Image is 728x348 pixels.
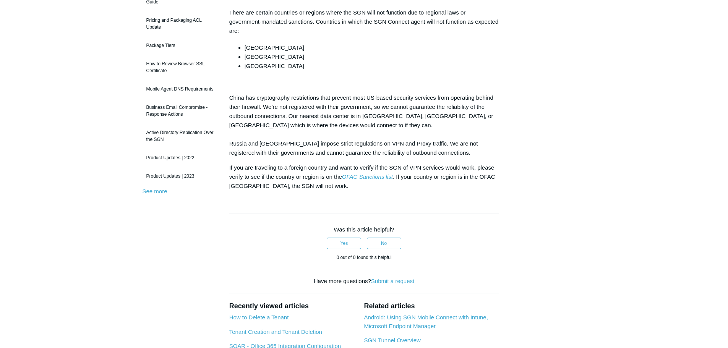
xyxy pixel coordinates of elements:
[229,277,499,286] div: Have more questions?
[143,100,218,121] a: Business Email Compromise - Response Actions
[143,57,218,78] a: How to Review Browser SSL Certificate
[334,226,394,233] span: Was this article helpful?
[245,43,499,52] li: [GEOGRAPHIC_DATA]
[143,151,218,165] a: Product Updates | 2022
[364,301,499,311] h2: Related articles
[143,188,167,194] a: See more
[229,163,499,191] p: If you are traveling to a foreign country and want to verify if the SGN of VPN services would wor...
[143,169,218,183] a: Product Updates | 2023
[245,52,499,62] li: [GEOGRAPHIC_DATA]
[143,38,218,53] a: Package Tiers
[229,329,322,335] a: Tenant Creation and Tenant Deletion
[342,173,393,180] a: OFAC Sanctions list
[371,278,414,284] a: Submit a request
[143,125,218,147] a: Active Directory Replication Over the SGN
[245,62,499,71] li: [GEOGRAPHIC_DATA]
[229,8,499,36] p: There are certain countries or regions where the SGN will not function due to regional laws or go...
[367,238,401,249] button: This article was not helpful
[336,255,391,260] span: 0 out of 0 found this helpful
[143,13,218,34] a: Pricing and Packaging ACL Update
[364,337,420,343] a: SGN Tunnel Overview
[364,314,488,329] a: Android: Using SGN Mobile Connect with Intune, Microsoft Endpoint Manager
[229,93,499,157] p: China has cryptography restrictions that prevent most US-based security services from operating b...
[143,82,218,96] a: Mobile Agent DNS Requirements
[229,314,289,320] a: How to Delete a Tenant
[327,238,361,249] button: This article was helpful
[229,301,357,311] h2: Recently viewed articles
